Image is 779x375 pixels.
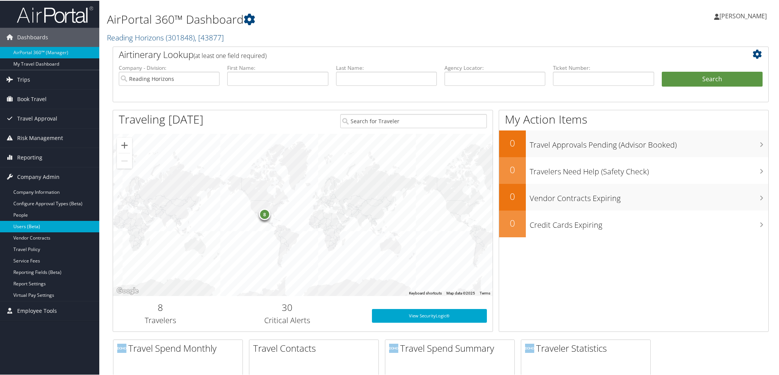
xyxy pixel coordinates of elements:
h2: Airtinerary Lookup [119,47,708,60]
span: ( 301848 ) [166,32,195,42]
h2: 8 [119,300,202,313]
span: Travel Approval [17,108,57,127]
button: Keyboard shortcuts [409,290,442,295]
label: Ticket Number: [553,63,654,71]
h1: AirPortal 360™ Dashboard [107,11,552,27]
h3: Credit Cards Expiring [530,215,768,230]
label: First Name: [227,63,328,71]
h1: My Action Items [499,111,768,127]
h3: Travel Approvals Pending (Advisor Booked) [530,135,768,150]
span: Map data ©2025 [446,290,475,295]
a: 0Travelers Need Help (Safety Check) [499,156,768,183]
h2: 0 [499,136,526,149]
a: Terms (opens in new tab) [480,290,490,295]
label: Company - Division: [119,63,220,71]
h2: Travel Spend Summary [389,341,514,354]
h2: 0 [499,189,526,202]
span: Book Travel [17,89,47,108]
h2: Travel Spend Monthly [117,341,242,354]
span: Employee Tools [17,301,57,320]
h2: Traveler Statistics [525,341,650,354]
span: Dashboards [17,27,48,46]
button: Zoom in [117,137,132,152]
button: Zoom out [117,153,132,168]
span: , [ 43877 ] [195,32,224,42]
a: 0Credit Cards Expiring [499,210,768,237]
span: Reporting [17,147,42,166]
span: (at least one field required) [194,51,267,59]
h2: 0 [499,216,526,229]
img: domo-logo.png [389,343,398,352]
h1: Traveling [DATE] [119,111,204,127]
div: 8 [259,208,270,219]
img: domo-logo.png [117,343,126,352]
span: Company Admin [17,167,60,186]
a: View SecurityLogic® [372,308,487,322]
h3: Vendor Contracts Expiring [530,188,768,203]
span: Trips [17,69,30,89]
button: Search [662,71,763,86]
img: airportal-logo.png [17,5,93,23]
label: Agency Locator: [444,63,545,71]
input: Search for Traveler [340,113,487,127]
img: Google [115,285,140,295]
span: Risk Management [17,128,63,147]
a: 0Vendor Contracts Expiring [499,183,768,210]
h2: Travel Contacts [253,341,378,354]
a: 0Travel Approvals Pending (Advisor Booked) [499,130,768,156]
h2: 0 [499,163,526,175]
img: domo-logo.png [525,343,534,352]
a: Open this area in Google Maps (opens a new window) [115,285,140,295]
a: Reading Horizons [107,32,224,42]
h2: 30 [213,300,360,313]
h3: Critical Alerts [213,314,360,325]
span: [PERSON_NAME] [719,11,767,19]
label: Last Name: [336,63,437,71]
h3: Travelers Need Help (Safety Check) [530,162,768,176]
h3: Travelers [119,314,202,325]
a: [PERSON_NAME] [714,4,774,27]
